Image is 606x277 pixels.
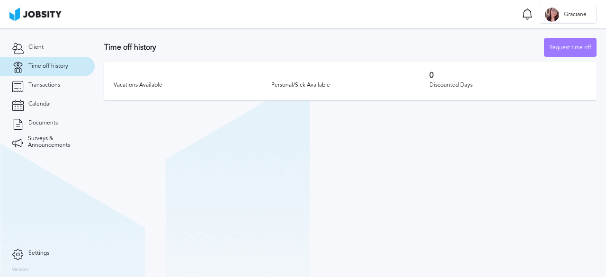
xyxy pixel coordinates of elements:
[28,82,60,89] span: Transactions
[28,250,49,257] span: Settings
[104,43,544,52] h3: Time off history
[540,5,597,24] button: GGraciane
[28,44,44,51] span: Client
[28,101,51,107] span: Calendar
[545,8,559,22] div: G
[429,71,587,80] h3: 0
[28,63,68,70] span: Time off history
[9,8,62,21] img: ab4bad089aa723f57921c736e9817d99.png
[544,38,597,57] button: Request time off
[429,82,587,89] div: Discounted Days
[114,82,271,89] div: Vacations Available
[559,11,591,18] span: Graciane
[28,135,83,149] span: Surveys & Announcements
[12,267,29,273] label: Version:
[28,120,58,126] span: Documents
[271,82,429,89] div: Personal/Sick Available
